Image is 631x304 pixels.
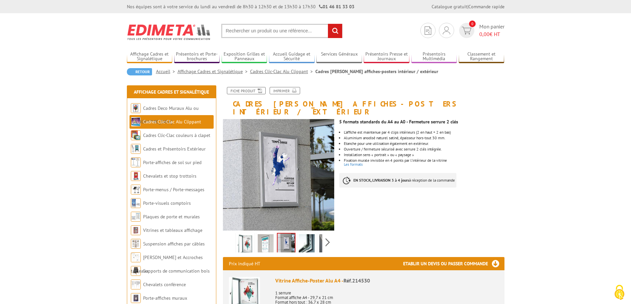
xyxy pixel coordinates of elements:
strong: EN STOCK, LIVRAISON 3 à 4 jours [353,178,409,183]
img: Cadres et Présentoirs Extérieur [131,144,141,154]
img: Plaques de porte et murales [131,212,141,222]
span: € HT [479,30,504,38]
a: Porte-affiches de sol sur pied [143,159,201,165]
span: Réf.214530 [343,277,370,284]
input: Rechercher un produit ou une référence... [221,24,342,38]
a: Imprimer [270,87,300,94]
a: Accueil [156,68,178,74]
a: Exposition Grilles et Panneaux [222,51,267,62]
img: 214532_cadre_affiches_interieur_exterieur_.jpg [258,234,274,255]
img: Porte-affiches muraux [131,293,141,303]
img: Suspension affiches par câbles [131,239,141,249]
li: Aluminium anodisé naturel satiné, épaisseur hors-tout 30 mm. [344,136,504,140]
a: Cadres et Présentoirs Extérieur [143,146,206,152]
a: devis rapide 0 Mon panier 0,00€ HT [457,23,504,38]
img: Chevalets conférence [131,280,141,289]
span: 0,00 [479,31,490,37]
button: Cookies (fenêtre modale) [608,282,631,304]
li: Cadres [PERSON_NAME] affiches-posters intérieur / extérieur [315,68,438,75]
img: Vitrines et tableaux affichage [131,225,141,235]
a: Retour [127,68,152,75]
a: Supports de communication bois [143,268,210,274]
strong: 5 formats standards du A4 au A0 - Fermeture serrure 2 clés [339,119,458,125]
input: rechercher [328,24,342,38]
img: Porte-affiches de sol sur pied [131,157,141,167]
a: Affichage Cadres et Signalétique [178,68,250,74]
a: Affichage Cadres et Signalétique [134,89,209,95]
span: Mon panier [479,23,504,38]
img: Edimeta [127,20,211,44]
img: Cookies (fenêtre modale) [611,284,628,301]
a: Classement et Rangement [459,51,504,62]
img: Chevalets et stop trottoirs [131,171,141,181]
img: Cadres Clic-Clac couleurs à clapet [131,130,141,140]
img: devis rapide [462,27,471,34]
img: 214532_cadre_affiches_interieur_exterieur_4.jpg [237,234,253,255]
img: 214532_cadre_affiches_interieur_exterieur_structure_1.jpg [319,234,335,255]
a: [PERSON_NAME] et Accroches tableaux [131,254,203,274]
div: | [432,3,504,10]
a: Services Généraux [316,51,362,62]
a: Cadres Deco Muraux Alu ou [GEOGRAPHIC_DATA] [131,105,199,125]
img: 214532_cadre_affiches_interieur_exterieur_3.jpg [223,119,335,231]
a: Porte-affiches muraux [143,295,187,301]
img: devis rapide [425,26,431,35]
li: Ouverture / fermeture sécurisé avec serrure 2 clés intégrée. [344,147,504,151]
a: Cadres Clic-Clac Alu Clippant [250,68,315,74]
a: Présentoirs Multimédia [411,51,457,62]
a: Affichage Cadres et Signalétique [127,51,173,62]
span: 0 [469,21,476,27]
li: Etanche pour une utilisation également en extérieur. [344,142,504,146]
p: Fixation murale invisible en 4 points par l’intérieur de la vitrine [344,158,504,162]
li: L’affiche est maintenue par 4 clips intérieurs (2 en haut + 2 en bas) [344,130,504,134]
img: 214532_cadre_affiches_interieur_exterieur_structure.jpg [299,234,315,255]
a: Porte-menus / Porte-messages [143,187,204,193]
a: Chevalets conférence [143,282,186,287]
p: à réception de la commande [339,173,456,188]
a: Commande rapide [468,4,504,10]
a: Accueil Guidage et Sécurité [269,51,315,62]
h1: Cadres [PERSON_NAME] affiches-posters intérieur / extérieur [218,87,509,116]
img: Cimaises et Accroches tableaux [131,252,141,262]
a: Cadres Clic-Clac Alu Clippant [143,119,201,125]
h3: Etablir un devis ou passer commande [403,257,504,270]
a: Fiche produit [227,87,266,94]
a: Présentoirs et Porte-brochures [174,51,220,62]
a: Catalogue gratuit [432,4,467,10]
img: Porte-menus / Porte-messages [131,185,141,195]
a: Chevalets et stop trottoirs [143,173,196,179]
img: Porte-visuels comptoirs [131,198,141,208]
li: Installation sens « portrait » ou « paysage » [344,153,504,157]
a: Vitrines et tableaux affichage [143,227,202,233]
a: Présentoirs Presse et Journaux [364,51,409,62]
img: devis rapide [443,26,450,34]
img: Cadres Deco Muraux Alu ou Bois [131,103,141,113]
strong: 01 46 81 33 03 [319,4,354,10]
a: Les formats [344,162,363,167]
a: Plaques de porte et murales [143,214,200,220]
img: 214532_cadre_affiches_interieur_exterieur_3.jpg [278,234,295,254]
div: Nos équipes sont à votre service du lundi au vendredi de 8h30 à 12h30 et de 13h30 à 17h30 [127,3,354,10]
span: Next [325,237,331,248]
a: Suspension affiches par câbles [143,241,205,247]
div: Vitrine Affiche-Poster Alu A4 - [275,277,499,284]
a: Cadres Clic-Clac couleurs à clapet [143,132,210,138]
a: Porte-visuels comptoirs [143,200,191,206]
p: Prix indiqué HT [229,257,260,270]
